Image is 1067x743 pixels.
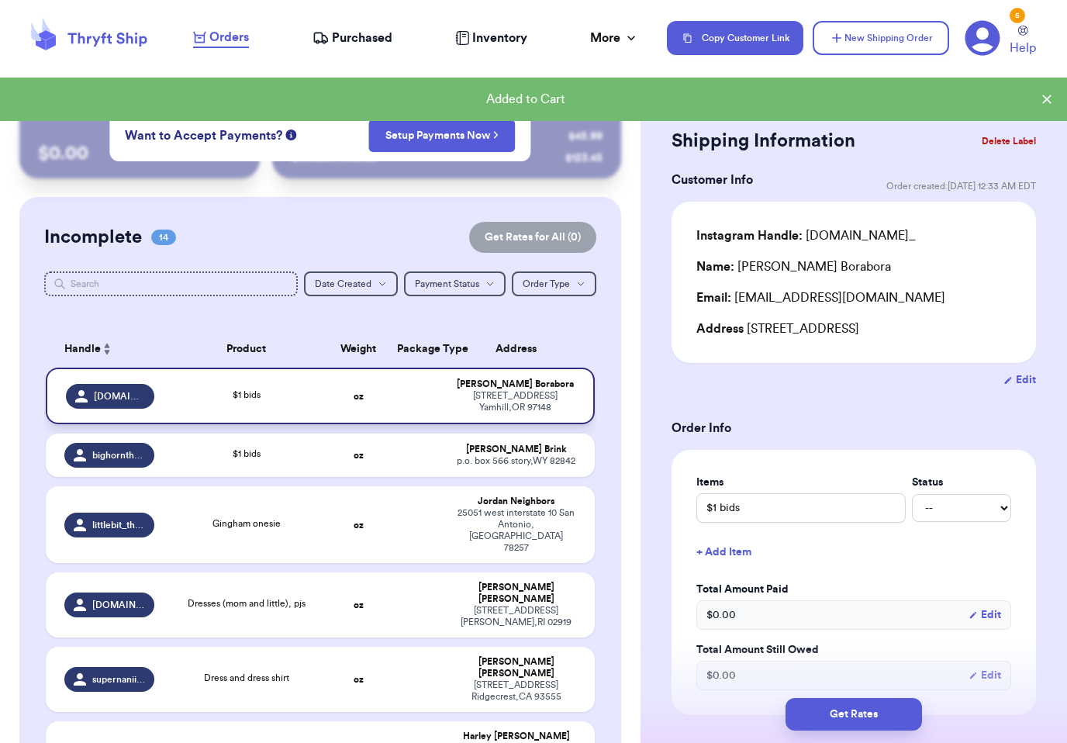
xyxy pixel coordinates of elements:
div: 5 [1010,8,1025,23]
button: Payment Status [404,271,506,296]
span: Date Created [315,279,371,289]
span: Inventory [472,29,527,47]
div: Harley [PERSON_NAME] [456,731,575,742]
th: Product [164,330,329,368]
input: Search [44,271,298,296]
div: [STREET_ADDRESS] [PERSON_NAME] , RI 02919 [456,605,575,628]
button: Date Created [304,271,398,296]
p: $ 0.00 [38,141,241,166]
a: Inventory [455,29,527,47]
div: [EMAIL_ADDRESS][DOMAIN_NAME] [696,289,1011,307]
span: Orders [209,28,249,47]
a: Setup Payments Now [385,128,499,143]
a: Help [1010,26,1036,57]
div: [PERSON_NAME] Borabora [696,257,891,276]
th: Weight [329,330,388,368]
button: Copy Customer Link [667,21,803,55]
span: $ 0.00 [706,668,736,683]
span: Name: [696,261,734,273]
div: [PERSON_NAME] Brink [456,444,575,455]
span: $1 bids [233,390,261,399]
h2: Incomplete [44,225,142,250]
span: $1 bids [233,449,261,458]
button: Edit [969,668,1001,683]
button: Edit [1003,372,1036,388]
div: [DOMAIN_NAME]_ [696,226,916,245]
label: Total Amount Still Owed [696,642,1011,658]
div: [STREET_ADDRESS] Ridgecrest , CA 93555 [456,679,575,703]
h3: Order Info [672,419,1036,437]
div: [PERSON_NAME] [PERSON_NAME] [456,582,575,605]
strong: oz [354,520,364,530]
button: Setup Payments Now [369,119,516,152]
div: Jordan Neighbors [456,496,575,507]
button: Delete Label [975,124,1042,158]
span: Address [696,323,744,335]
a: Orders [193,28,249,48]
button: + Add Item [690,535,1017,569]
span: Want to Accept Payments? [125,126,282,145]
label: Status [912,475,1011,490]
div: [PERSON_NAME] [PERSON_NAME] [456,656,575,679]
label: Items [696,475,906,490]
th: Address [447,330,594,368]
button: New Shipping Order [813,21,949,55]
span: littlebit_thrifty [92,519,145,531]
strong: oz [354,600,364,610]
div: [STREET_ADDRESS] Yamhill , OR 97148 [456,390,574,413]
span: Dresses (mom and little), pjs [188,599,306,608]
span: Order created: [DATE] 12:33 AM EDT [886,180,1036,192]
div: [PERSON_NAME] Borabora [456,378,574,390]
button: Get Rates [786,698,922,731]
label: Total Amount Paid [696,582,1011,597]
button: Sort ascending [101,340,113,358]
strong: oz [354,451,364,460]
span: Purchased [332,29,392,47]
div: Added to Cart [12,90,1039,109]
div: $ 45.99 [568,129,603,144]
th: Package Type [388,330,447,368]
strong: oz [354,675,364,684]
div: $ 123.45 [565,150,603,166]
span: supernanii91 [92,673,145,686]
div: [STREET_ADDRESS] [696,320,1011,338]
button: Edit [969,607,1001,623]
button: Get Rates for All (0) [469,222,596,253]
a: 5 [965,20,1000,56]
span: [DOMAIN_NAME] [92,599,145,611]
span: Order Type [523,279,570,289]
span: Instagram Handle: [696,230,803,242]
h2: Shipping Information [672,129,855,154]
span: Email: [696,292,731,304]
span: 14 [151,230,176,245]
span: Handle [64,341,101,358]
span: [DOMAIN_NAME]_ [94,390,145,403]
button: Order Type [512,271,596,296]
span: Gingham onesie [212,519,281,528]
a: Purchased [313,29,392,47]
span: $ 0.00 [706,607,736,623]
div: 25051 west interstate 10 San Antonio , [GEOGRAPHIC_DATA] 78257 [456,507,575,554]
div: More [590,29,639,47]
span: bighornthrifts.2 [92,449,145,461]
span: Help [1010,39,1036,57]
span: Payment Status [415,279,479,289]
h3: Customer Info [672,171,753,189]
strong: oz [354,392,364,401]
div: p.o. box 566 story , WY 82842 [456,455,575,467]
span: Dress and dress shirt [204,673,289,683]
